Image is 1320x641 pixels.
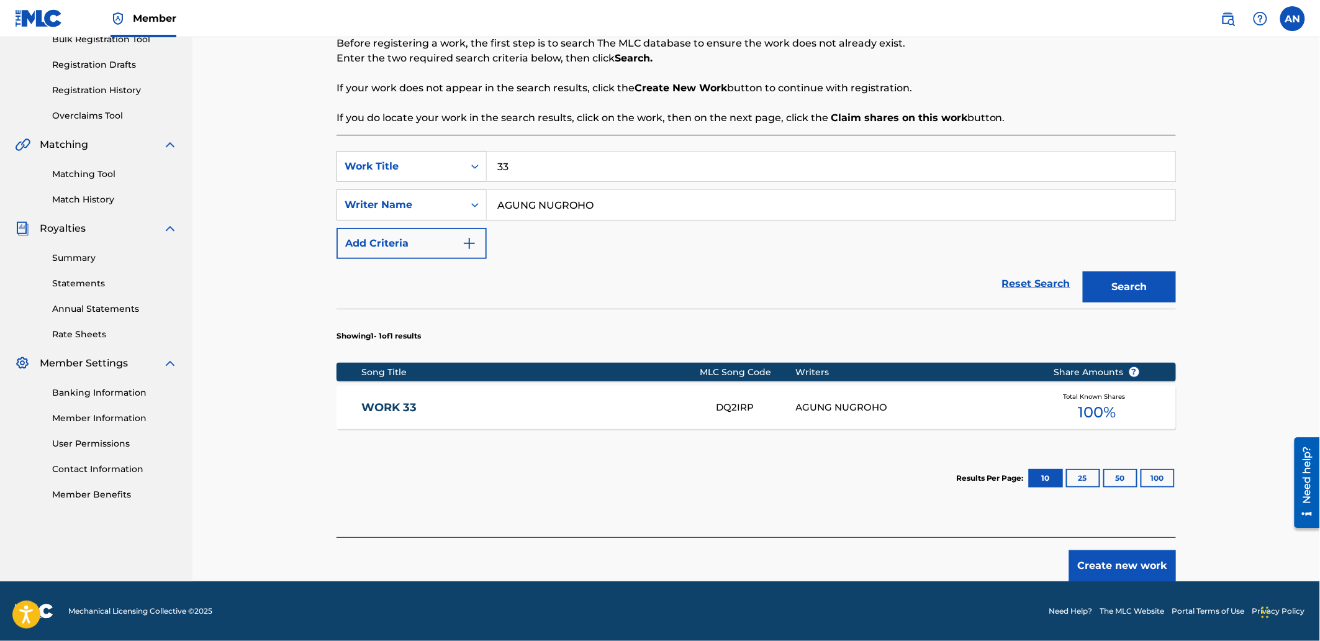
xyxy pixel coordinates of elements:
strong: Search. [615,52,653,64]
span: Mechanical Licensing Collective © 2025 [68,606,212,617]
a: Privacy Policy [1252,606,1305,617]
strong: Claim shares on this work [831,112,967,124]
img: Top Rightsholder [111,11,125,26]
button: 50 [1103,469,1137,488]
div: Drag [1262,594,1269,631]
img: 9d2ae6d4665cec9f34b9.svg [462,236,477,251]
a: Need Help? [1049,606,1093,617]
span: Matching [40,137,88,152]
a: WORK 33 [362,401,700,415]
img: help [1253,11,1268,26]
iframe: Resource Center [1285,432,1320,532]
a: The MLC Website [1100,606,1165,617]
div: MLC Song Code [700,366,796,379]
span: Share Amounts [1054,366,1140,379]
img: expand [163,137,178,152]
p: Showing 1 - 1 of 1 results [337,330,421,342]
a: Banking Information [52,386,178,399]
img: Royalties [15,221,30,236]
span: Member Settings [40,356,128,371]
a: Member Benefits [52,488,178,501]
strong: Create New Work [635,82,727,94]
span: Member [133,11,176,25]
a: Registration History [52,84,178,97]
a: Annual Statements [52,302,178,316]
div: Writer Name [345,198,456,212]
a: Summary [52,252,178,265]
p: If you do locate your work in the search results, click on the work, then on the next page, click... [337,111,1176,125]
img: expand [163,221,178,236]
a: Matching Tool [52,168,178,181]
span: Royalties [40,221,86,236]
button: Create new work [1069,550,1176,581]
a: Statements [52,277,178,290]
a: Public Search [1216,6,1241,31]
button: Search [1083,271,1176,302]
a: Rate Sheets [52,328,178,341]
a: Registration Drafts [52,58,178,71]
img: search [1221,11,1236,26]
div: Help [1248,6,1273,31]
div: Work Title [345,159,456,174]
div: DQ2IRP [716,401,795,415]
img: Matching [15,137,30,152]
img: MLC Logo [15,9,63,27]
button: 25 [1066,469,1100,488]
img: logo [15,604,53,619]
form: Search Form [337,151,1176,309]
p: Enter the two required search criteria below, then click [337,51,1176,66]
div: User Menu [1280,6,1305,31]
span: 100 % [1078,401,1116,424]
img: expand [163,356,178,371]
a: Member Information [52,412,178,425]
a: Bulk Registration Tool [52,33,178,46]
a: User Permissions [52,437,178,450]
iframe: Chat Widget [1258,581,1320,641]
p: If your work does not appear in the search results, click the button to continue with registration. [337,81,1176,96]
a: Overclaims Tool [52,109,178,122]
span: Total Known Shares [1064,392,1131,401]
button: 10 [1029,469,1063,488]
button: Add Criteria [337,228,487,259]
a: Reset Search [996,270,1077,298]
div: Song Title [362,366,700,379]
div: Writers [796,366,1035,379]
a: Portal Terms of Use [1172,606,1245,617]
p: Before registering a work, the first step is to search The MLC database to ensure the work does n... [337,36,1176,51]
img: Member Settings [15,356,30,371]
div: AGUNG NUGROHO [796,401,1035,415]
button: 100 [1141,469,1175,488]
p: Results Per Page: [956,473,1027,484]
span: ? [1129,367,1139,377]
a: Contact Information [52,463,178,476]
a: Match History [52,193,178,206]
